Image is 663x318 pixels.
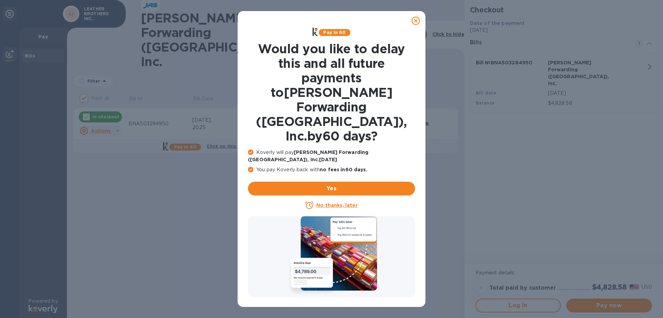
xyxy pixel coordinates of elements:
[248,182,415,196] button: Yes
[248,149,368,162] b: [PERSON_NAME] Forwarding ([GEOGRAPHIC_DATA]), Inc. [DATE]
[248,149,415,163] p: Koverly will pay
[320,167,367,172] b: no fees in 60 days .
[248,166,415,173] p: You pay Koverly back with
[323,30,346,35] b: Pay in 60
[253,184,410,193] span: Yes
[316,202,357,208] u: No thanks, later
[248,42,415,143] h1: Would you like to delay this and all future payments to [PERSON_NAME] Forwarding ([GEOGRAPHIC_DAT...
